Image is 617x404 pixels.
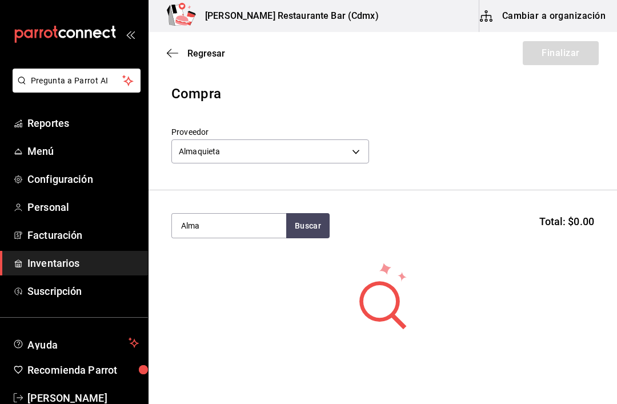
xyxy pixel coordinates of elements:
span: Suscripción [27,283,139,299]
div: Almaquieta [171,139,369,163]
span: Ayuda [27,336,124,350]
span: Personal [27,199,139,215]
input: Buscar insumo [172,214,286,238]
span: Facturación [27,227,139,243]
span: Pregunta a Parrot AI [31,75,123,87]
span: Menú [27,143,139,159]
span: Total: $0.00 [539,214,594,229]
label: Proveedor [171,128,369,136]
button: Buscar [286,213,330,238]
span: Regresar [187,48,225,59]
button: open_drawer_menu [126,30,135,39]
a: Pregunta a Parrot AI [8,83,141,95]
h3: [PERSON_NAME] Restaurante Bar (Cdmx) [196,9,379,23]
span: Configuración [27,171,139,187]
span: Recomienda Parrot [27,362,139,378]
button: Regresar [167,48,225,59]
div: Compra [171,83,594,104]
span: Inventarios [27,255,139,271]
span: Reportes [27,115,139,131]
button: Pregunta a Parrot AI [13,69,141,93]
